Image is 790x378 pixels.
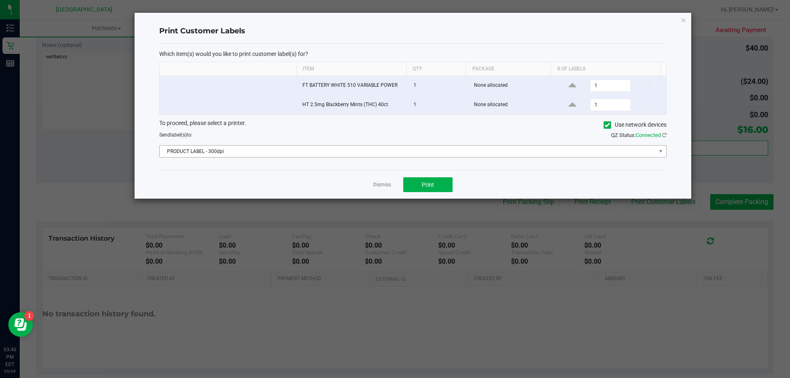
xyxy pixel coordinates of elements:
[406,62,466,76] th: Qty
[409,95,469,114] td: 1
[551,62,660,76] th: # of labels
[159,26,667,37] h4: Print Customer Labels
[422,181,434,188] span: Print
[160,146,656,157] span: PRODUCT LABEL - 300dpi
[403,177,453,192] button: Print
[297,95,409,114] td: HT 2.5mg Blackberry Mints (THC) 40ct
[373,181,391,188] a: Dismiss
[469,95,555,114] td: None allocated
[8,312,33,337] iframe: Resource center
[409,76,469,95] td: 1
[170,132,187,138] span: label(s)
[466,62,551,76] th: Package
[604,121,667,129] label: Use network devices
[611,132,667,138] span: QZ Status:
[636,132,661,138] span: Connected
[24,311,34,321] iframe: Resource center unread badge
[159,50,667,58] p: Which item(s) would you like to print customer label(s) for?
[153,119,673,131] div: To proceed, please select a printer.
[297,76,409,95] td: FT BATTERY WHITE 510 VARIABLE POWER
[469,76,555,95] td: None allocated
[296,62,406,76] th: Item
[159,132,193,138] span: Send to:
